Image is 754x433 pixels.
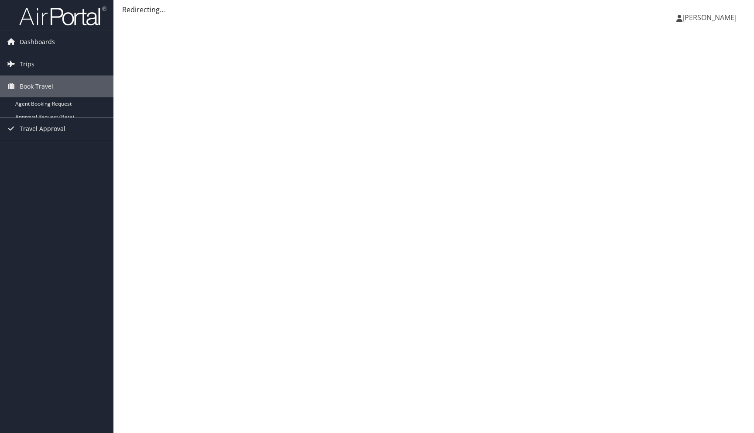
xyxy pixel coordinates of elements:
a: [PERSON_NAME] [676,4,745,31]
div: Redirecting... [122,4,745,15]
img: airportal-logo.png [19,6,106,26]
span: Book Travel [20,76,53,97]
span: [PERSON_NAME] [682,13,737,22]
span: Trips [20,53,34,75]
span: Travel Approval [20,118,65,140]
span: Dashboards [20,31,55,53]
